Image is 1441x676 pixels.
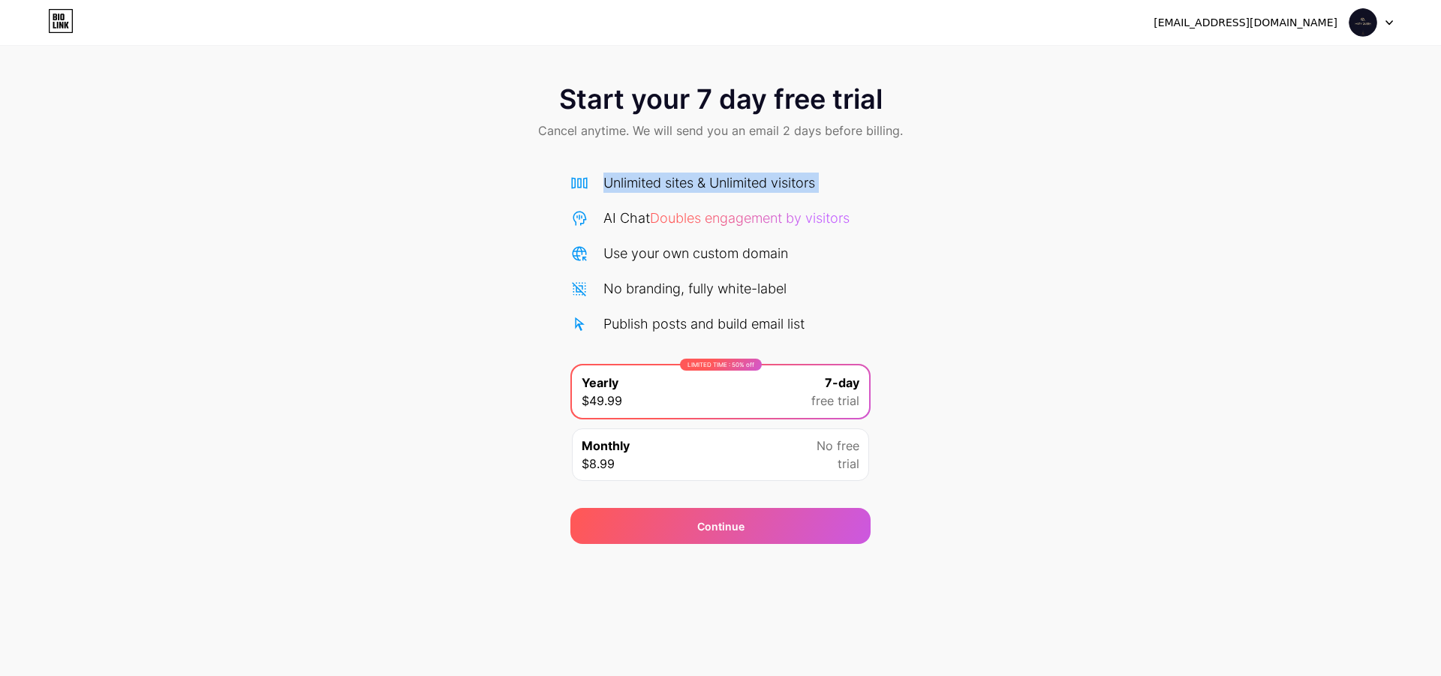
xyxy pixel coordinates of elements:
[1349,8,1377,37] img: mprauto
[603,278,787,299] div: No branding, fully white-label
[811,392,859,410] span: free trial
[825,374,859,392] span: 7-day
[603,208,850,228] div: AI Chat
[650,210,850,226] span: Doubles engagement by visitors
[538,122,903,140] span: Cancel anytime. We will send you an email 2 days before billing.
[582,374,618,392] span: Yearly
[603,243,788,263] div: Use your own custom domain
[697,518,745,534] div: Continue
[1154,15,1337,31] div: [EMAIL_ADDRESS][DOMAIN_NAME]
[559,84,883,114] span: Start your 7 day free trial
[680,359,762,371] div: LIMITED TIME : 50% off
[582,392,622,410] span: $49.99
[582,437,630,455] span: Monthly
[603,314,805,334] div: Publish posts and build email list
[817,437,859,455] span: No free
[582,455,615,473] span: $8.99
[838,455,859,473] span: trial
[603,173,815,193] div: Unlimited sites & Unlimited visitors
